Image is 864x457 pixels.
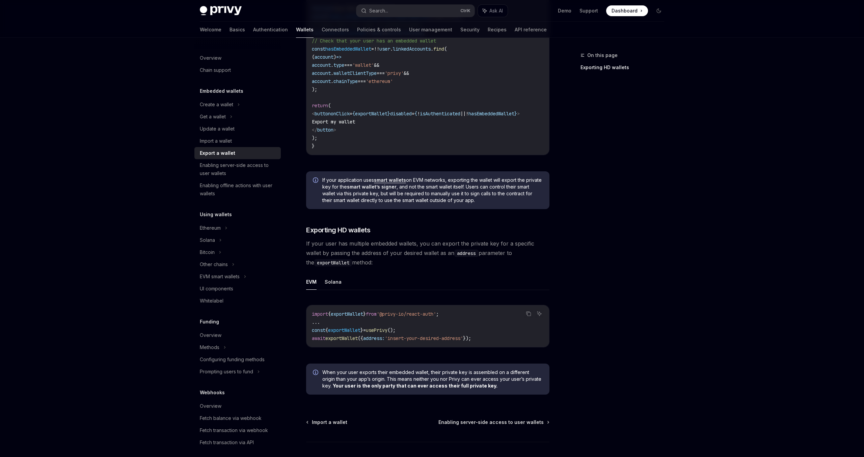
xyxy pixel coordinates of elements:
[558,7,571,14] a: Demo
[322,369,543,389] span: When your user exports their embedded wallet, their private key is assembled on a different origi...
[344,62,352,68] span: ===
[194,424,281,436] a: Fetch transaction via webhook
[374,46,379,52] span: !!
[312,86,317,92] span: );
[374,177,406,183] a: smart wallets
[363,311,366,317] span: }
[366,311,377,317] span: from
[417,111,420,117] span: !
[488,22,507,38] a: Recipes
[194,436,281,449] a: Fetch transaction via API
[317,127,333,133] span: button
[200,6,242,16] img: dark logo
[463,335,471,341] span: });
[438,419,549,426] a: Enabling server-side access to user wallets
[409,22,452,38] a: User management
[356,5,475,17] button: Search...CtrlK
[312,70,331,76] span: account
[307,419,347,426] a: Import a wallet
[352,111,355,117] span: {
[328,327,360,333] span: exportWallet
[306,225,370,235] span: Exporting HD wallets
[200,389,225,397] h5: Webhooks
[433,46,444,52] span: find
[350,111,352,117] span: =
[468,111,514,117] span: hasEmbeddedWallet
[200,297,223,305] div: Whitelabel
[200,113,226,121] div: Get a wallet
[200,260,228,268] div: Other chains
[331,78,333,84] span: .
[366,78,393,84] span: 'ethereum'
[333,127,336,133] span: >
[200,402,221,410] div: Overview
[390,111,412,117] span: disabled
[369,7,388,15] div: Search...
[460,111,466,117] span: ||
[296,22,314,38] a: Wallets
[653,5,664,16] button: Toggle dark mode
[194,353,281,366] a: Configuring funding methods
[331,311,363,317] span: exportWallet
[514,111,517,117] span: }
[404,70,409,76] span: &&
[200,438,254,447] div: Fetch transaction via API
[312,135,317,141] span: );
[313,370,320,376] svg: Info
[200,368,253,376] div: Prompting users to fund
[374,62,379,68] span: &&
[587,51,618,59] span: On this page
[200,87,243,95] h5: Embedded wallets
[200,248,215,256] div: Bitcoin
[331,70,333,76] span: .
[412,111,414,117] span: =
[333,383,497,389] b: Your user is the only party that can ever access their full private key.
[385,70,404,76] span: 'privy'
[312,419,347,426] span: Import a wallet
[387,111,390,117] span: }
[312,46,325,52] span: const
[333,62,344,68] span: type
[371,46,374,52] span: =
[230,22,245,38] a: Basics
[325,46,371,52] span: hasEmbeddedWallet
[478,5,508,17] button: Ask AI
[358,335,363,341] span: ({
[360,327,363,333] span: }
[312,311,328,317] span: import
[194,64,281,76] a: Chain support
[333,54,336,60] span: )
[328,311,331,317] span: {
[315,54,333,60] span: account
[194,283,281,295] a: UI components
[200,149,235,157] div: Export a wallet
[377,311,436,317] span: '@privy-io/react-auth'
[347,184,397,190] strong: smart wallet’s signer
[325,335,358,341] span: exportWallet
[200,66,231,74] div: Chain support
[460,22,480,38] a: Security
[200,161,277,177] div: Enabling server-side access to user wallets
[200,426,268,434] div: Fetch transaction via webhook
[200,125,235,133] div: Update a wallet
[200,343,219,351] div: Methods
[200,54,221,62] div: Overview
[414,111,417,117] span: {
[314,259,352,266] code: exportWallet
[580,62,670,73] a: Exporting HD wallets
[194,412,281,424] a: Fetch balance via webhook
[454,250,479,257] code: address
[358,78,366,84] span: ===
[312,119,355,125] span: Export my wallet
[253,22,288,38] a: Authentication
[200,355,265,364] div: Configuring funding methods
[200,137,232,145] div: Import a wallet
[579,7,598,14] a: Support
[466,111,468,117] span: !
[333,70,377,76] span: walletClientType
[200,101,233,109] div: Create a wallet
[355,111,387,117] span: exportWallet
[200,414,262,422] div: Fetch balance via webhook
[438,419,544,426] span: Enabling server-side access to user wallets
[535,309,544,318] button: Ask AI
